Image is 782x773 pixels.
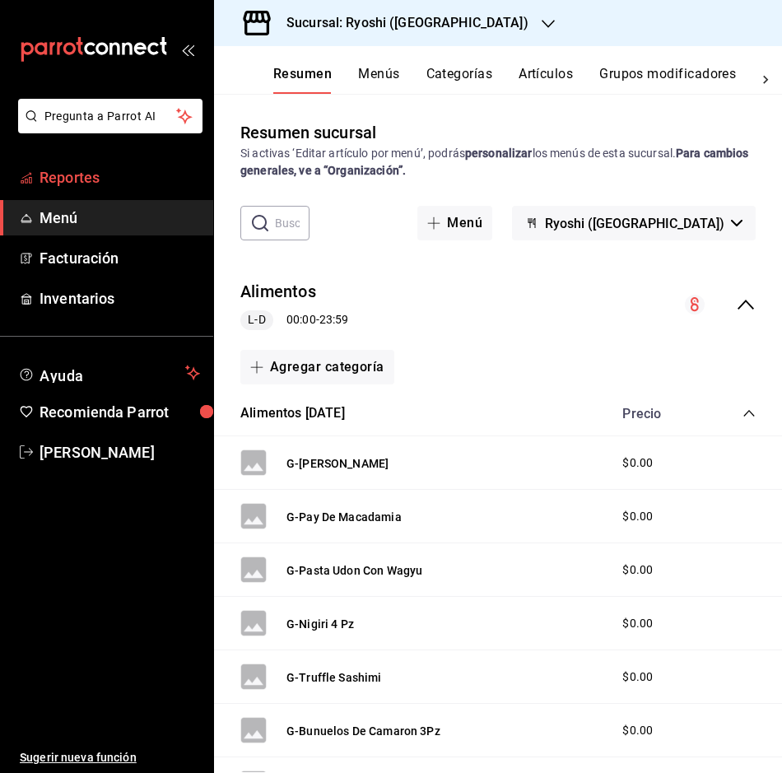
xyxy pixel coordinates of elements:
[622,454,653,472] span: $0.00
[742,407,756,420] button: collapse-category-row
[358,66,399,94] button: Menús
[12,119,202,137] a: Pregunta a Parrot AI
[40,247,200,269] span: Facturación
[214,267,782,343] div: collapse-menu-row
[44,108,177,125] span: Pregunta a Parrot AI
[18,99,202,133] button: Pregunta a Parrot AI
[519,66,573,94] button: Artículos
[606,406,711,421] div: Precio
[599,66,736,94] button: Grupos modificadores
[20,749,200,766] span: Sugerir nueva función
[240,145,756,179] div: Si activas ‘Editar artículo por menú’, podrás los menús de esta sucursal.
[40,207,200,229] span: Menú
[273,13,528,33] h3: Sucursal: Ryoshi ([GEOGRAPHIC_DATA])
[426,66,493,94] button: Categorías
[286,723,440,739] button: G-Bunuelos De Camaron 3Pz
[240,310,348,330] div: 00:00 - 23:59
[545,216,724,231] span: Ryoshi ([GEOGRAPHIC_DATA])
[286,455,389,472] button: G-[PERSON_NAME]
[273,66,749,94] div: navigation tabs
[240,120,376,145] div: Resumen sucursal
[622,668,653,686] span: $0.00
[241,311,272,328] span: L-D
[40,287,200,310] span: Inventarios
[240,404,345,423] button: Alimentos [DATE]
[273,66,332,94] button: Resumen
[465,147,533,160] strong: personalizar
[622,722,653,739] span: $0.00
[286,562,422,579] button: G-Pasta Udon Con Wagyu
[622,508,653,525] span: $0.00
[40,166,200,189] span: Reportes
[622,615,653,632] span: $0.00
[512,206,756,240] button: Ryoshi ([GEOGRAPHIC_DATA])
[275,207,310,240] input: Buscar menú
[40,401,200,423] span: Recomienda Parrot
[40,441,200,463] span: [PERSON_NAME]
[286,669,382,686] button: G-Truffle Sashimi
[286,509,402,525] button: G-Pay De Macadamia
[181,43,194,56] button: open_drawer_menu
[40,363,179,383] span: Ayuda
[286,616,354,632] button: G-Nigiri 4 Pz
[622,561,653,579] span: $0.00
[240,280,316,304] button: Alimentos
[417,206,492,240] button: Menú
[240,350,394,384] button: Agregar categoría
